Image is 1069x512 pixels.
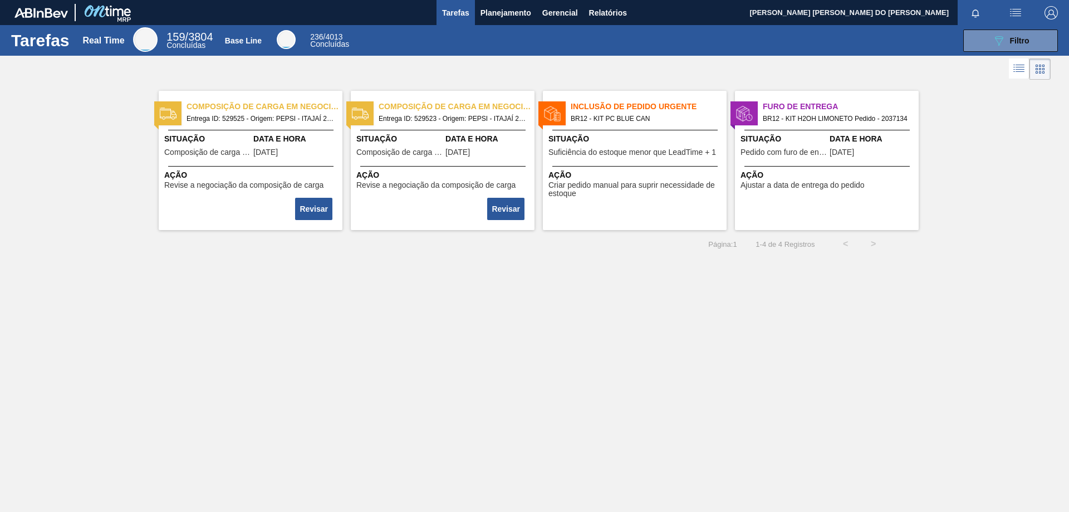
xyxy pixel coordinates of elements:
[352,105,369,122] img: status
[133,27,158,52] div: Real Time
[164,148,251,157] span: Composição de carga em negociação
[166,41,205,50] span: Concluídas
[571,113,718,125] span: BR12 - KIT PC BLUE CAN
[277,30,296,49] div: Base Line
[225,36,262,45] div: Base Line
[860,230,887,258] button: >
[310,32,342,41] span: / 4013
[166,31,213,43] span: / 3804
[832,230,860,258] button: <
[379,113,526,125] span: Entrega ID: 529523 - Origem: PEPSI - ITAJAÍ 2 (SC) - Destino: BR12
[356,148,443,157] span: Composição de carga em negociação
[548,181,724,198] span: Criar pedido manual para suprir necessidade de estoque
[741,169,916,181] span: Ação
[571,101,727,113] span: Inclusão de Pedido Urgente
[445,148,470,157] span: 22/07/2021,
[830,133,916,145] span: Data e Hora
[741,148,827,157] span: Pedido com furo de entrega
[187,113,334,125] span: Entrega ID: 529525 - Origem: PEPSI - ITAJAÍ 2 (SC) - Destino: BR12
[11,34,70,47] h1: Tarefas
[542,6,578,19] span: Gerencial
[708,240,737,248] span: Página : 1
[310,33,349,48] div: Base Line
[1045,6,1058,19] img: Logout
[548,169,724,181] span: Ação
[295,198,332,220] button: Revisar
[830,148,854,157] span: 25/09/2025,
[741,181,865,189] span: Ajustar a data de entrega do pedido
[1029,58,1051,80] div: Visão em Cards
[763,113,910,125] span: BR12 - KIT H2OH LIMONETO Pedido - 2037134
[754,240,815,248] span: 1 - 4 de 4 Registros
[1009,58,1029,80] div: Visão em Lista
[187,101,342,113] span: Composição de carga em negociação
[548,133,724,145] span: Situação
[487,198,524,220] button: Revisar
[445,133,532,145] span: Data e Hora
[356,133,443,145] span: Situação
[160,105,176,122] img: status
[1010,36,1029,45] span: Filtro
[164,169,340,181] span: Ação
[1009,6,1022,19] img: userActions
[763,101,919,113] span: Furo de Entrega
[736,105,753,122] img: status
[741,133,827,145] span: Situação
[356,181,516,189] span: Revise a negociação da composição de carga
[296,197,334,221] div: Completar tarefa: 30220720
[589,6,627,19] span: Relatórios
[442,6,469,19] span: Tarefas
[310,32,323,41] span: 236
[963,30,1058,52] button: Filtro
[356,169,532,181] span: Ação
[488,197,526,221] div: Completar tarefa: 30220865
[164,181,323,189] span: Revise a negociação da composição de carga
[548,148,716,157] span: Suficiência do estoque menor que LeadTime + 1
[310,40,349,48] span: Concluídas
[14,8,68,18] img: TNhmsLtSVTkK8tSr43FrP2fwEKptu5GPRR3wAAAABJRU5ErkJggg==
[253,148,278,157] span: 17/07/2021,
[958,5,993,21] button: Notificações
[82,36,124,46] div: Real Time
[480,6,531,19] span: Planejamento
[164,133,251,145] span: Situação
[253,133,340,145] span: Data e Hora
[166,31,185,43] span: 159
[379,101,534,113] span: Composição de carga em negociação
[166,32,213,49] div: Real Time
[544,105,561,122] img: status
